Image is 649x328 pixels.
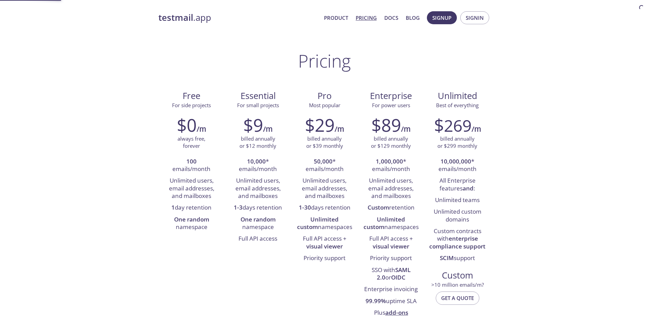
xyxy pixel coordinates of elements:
strong: visual viewer [306,242,343,250]
li: Unlimited users, email addresses, and mailboxes [296,175,353,202]
strong: 10,000,000 [441,157,471,165]
li: * emails/month [363,156,419,175]
strong: 100 [186,157,197,165]
strong: Unlimited custom [364,215,405,231]
li: SSO with or [363,265,419,284]
a: Docs [384,13,398,22]
li: Custom contracts with [429,226,485,253]
li: * emails/month [429,156,485,175]
a: Product [324,13,348,22]
h2: $0 [177,115,197,135]
span: Get a quote [441,294,474,302]
strong: 50,000 [314,157,333,165]
li: * emails/month [230,156,286,175]
a: testmail.app [158,12,319,24]
li: days retention [296,202,353,214]
span: Most popular [309,102,340,109]
span: Signin [466,13,484,22]
strong: Custom [368,203,389,211]
strong: 1 [171,203,175,211]
li: Priority support [296,253,353,264]
span: Essential [230,90,286,102]
li: Unlimited teams [429,195,485,206]
h1: Pricing [298,51,351,71]
h6: /m [263,123,273,135]
strong: visual viewer [373,242,409,250]
span: Free [164,90,219,102]
p: billed annually or $129 monthly [371,135,411,150]
span: Pro [297,90,352,102]
h6: /m [197,123,206,135]
li: emails/month [164,156,220,175]
li: uptime SLA [363,296,419,307]
li: retention [363,202,419,214]
a: Pricing [356,13,377,22]
li: Priority support [363,253,419,264]
li: namespace [230,214,286,233]
li: namespace [164,214,220,233]
h6: /m [472,123,481,135]
p: always free, forever [177,135,205,150]
li: support [429,253,485,264]
strong: SCIM [440,254,454,262]
h6: /m [335,123,344,135]
li: Full API access + [363,233,419,253]
li: Full API access [230,233,286,245]
li: namespaces [296,214,353,233]
span: 269 [444,114,472,137]
li: namespaces [363,214,419,233]
a: add-ons [385,309,408,316]
li: All Enterprise features : [429,175,485,195]
strong: 1-3 [234,203,243,211]
span: For small projects [237,102,279,109]
strong: Unlimited custom [297,215,339,231]
strong: 1-30 [299,203,311,211]
h2: $ [434,115,472,135]
li: day retention [164,202,220,214]
span: Best of everything [436,102,479,109]
strong: 1,000,000 [376,157,403,165]
span: > 10 million emails/m? [431,281,484,288]
strong: 10,000 [247,157,266,165]
a: Blog [406,13,420,22]
p: billed annually or $12 monthly [239,135,276,150]
span: For power users [372,102,410,109]
button: Get a quote [436,291,479,304]
span: For side projects [172,102,211,109]
li: Unlimited users, email addresses, and mailboxes [230,175,286,202]
p: billed annually or $299 monthly [437,135,477,150]
li: Plus [363,307,419,319]
button: Signup [427,11,457,24]
li: Unlimited custom domains [429,206,485,226]
li: Enterprise invoicing [363,284,419,295]
strong: OIDC [391,273,405,281]
p: billed annually or $39 monthly [306,135,343,150]
span: Signup [432,13,451,22]
strong: enterprise compliance support [429,234,485,250]
li: Unlimited users, email addresses, and mailboxes [164,175,220,202]
li: Full API access + [296,233,353,253]
span: Unlimited [438,90,477,102]
h2: $89 [371,115,401,135]
h6: /m [401,123,411,135]
h2: $9 [243,115,263,135]
button: Signin [460,11,489,24]
li: Unlimited users, email addresses, and mailboxes [363,175,419,202]
strong: One random [241,215,276,223]
strong: 99.99% [366,297,386,305]
strong: One random [174,215,209,223]
strong: SAML 2.0 [377,266,411,281]
strong: and [463,184,474,192]
span: Enterprise [363,90,419,102]
li: days retention [230,202,286,214]
h2: $29 [305,115,335,135]
strong: testmail [158,12,193,24]
span: Custom [430,270,485,281]
li: * emails/month [296,156,353,175]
